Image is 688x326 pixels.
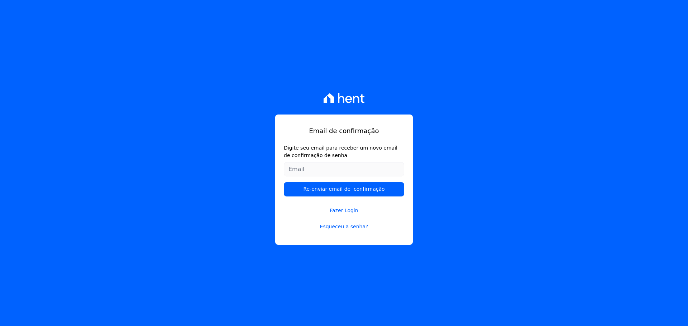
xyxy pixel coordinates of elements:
[284,182,404,196] input: Re-enviar email de confirmação
[284,223,404,230] a: Esqueceu a senha?
[284,162,404,176] input: Email
[284,126,404,136] h1: Email de confirmação
[284,144,404,159] label: Digite seu email para receber um novo email de confirmação de senha
[284,198,404,214] a: Fazer Login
